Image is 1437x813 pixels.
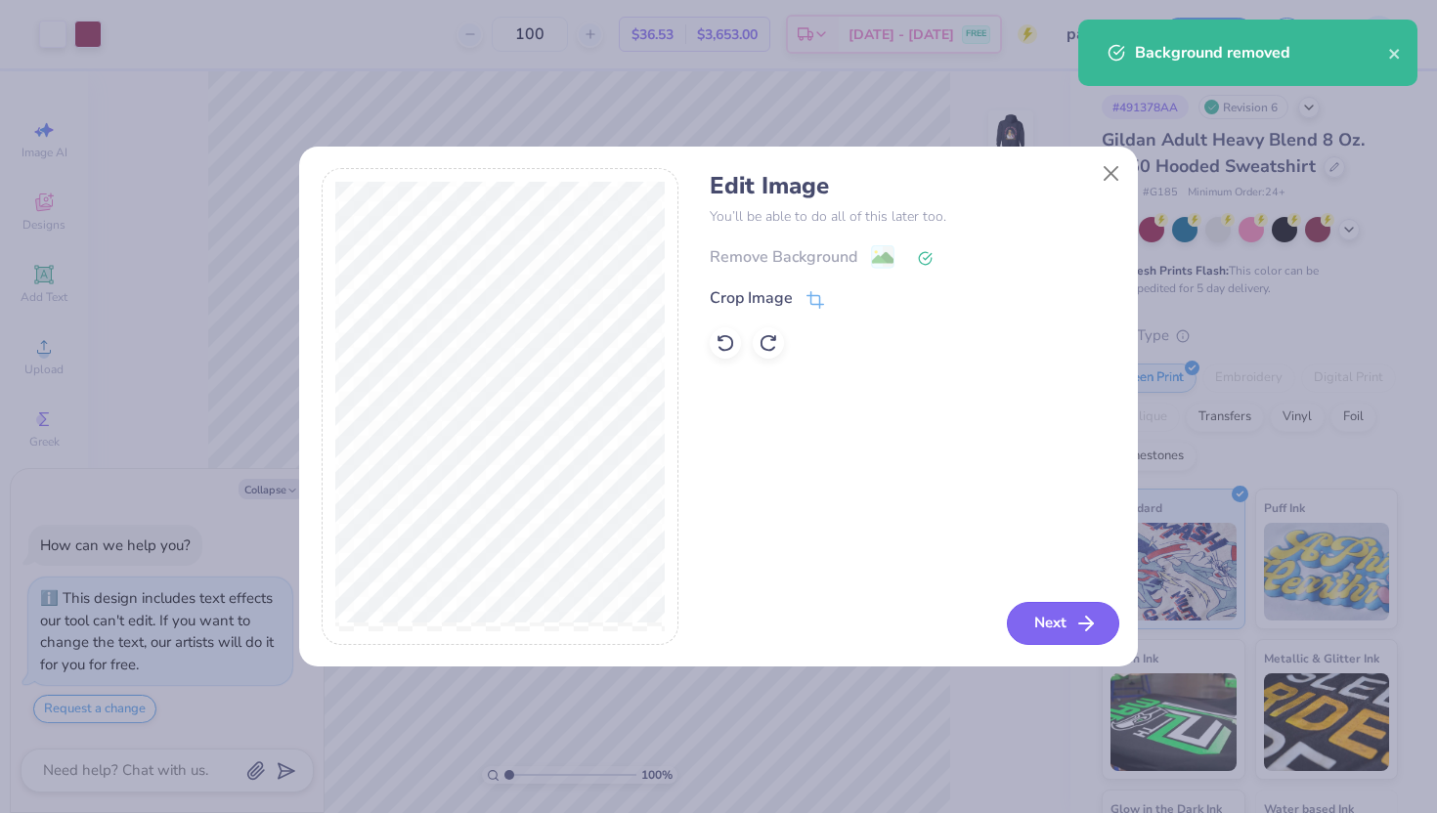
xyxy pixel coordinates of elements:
[1388,41,1402,64] button: close
[710,172,1115,200] h4: Edit Image
[1007,602,1119,645] button: Next
[710,286,793,310] div: Crop Image
[710,206,1115,227] p: You’ll be able to do all of this later too.
[1135,41,1388,64] div: Background removed
[1093,154,1130,192] button: Close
